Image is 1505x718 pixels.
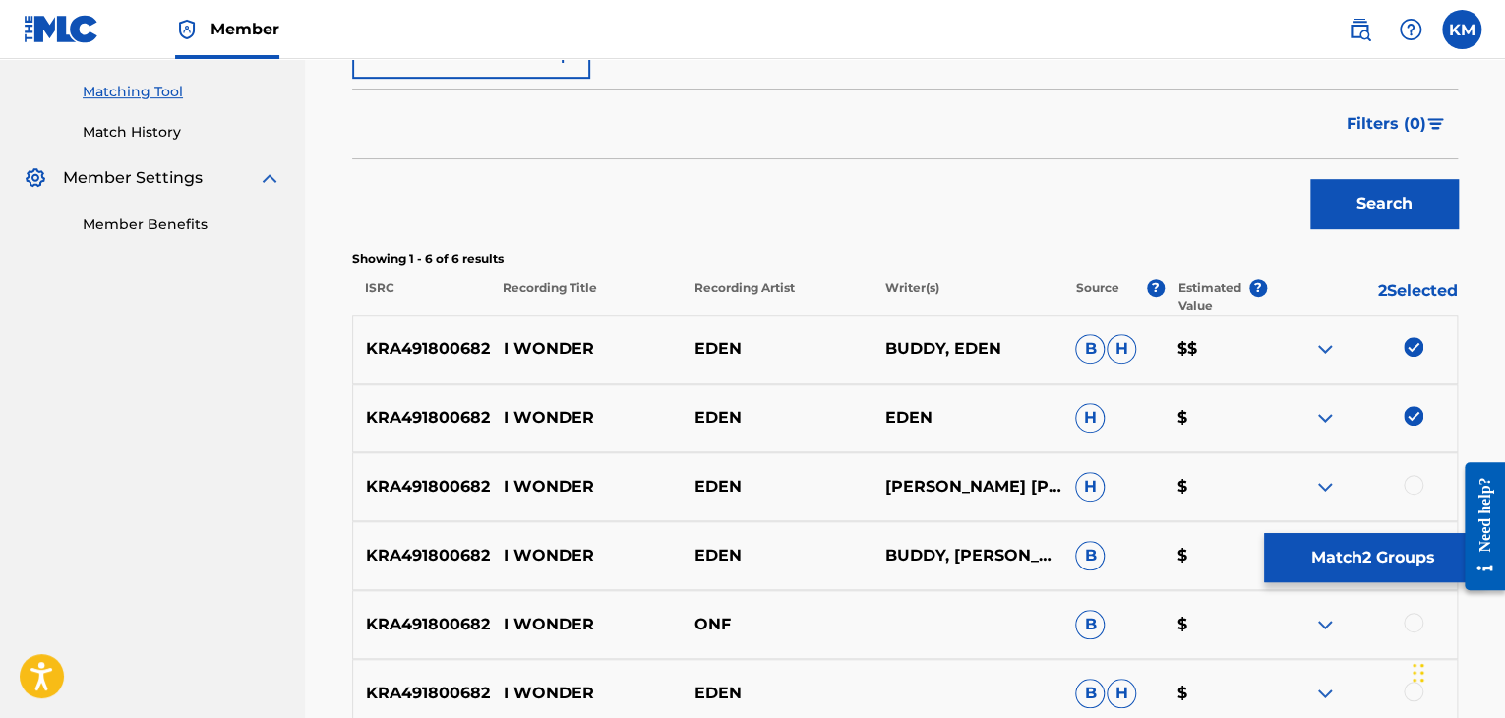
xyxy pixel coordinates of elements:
p: EDEN [681,475,872,499]
img: MLC Logo [24,15,99,43]
p: I WONDER [491,475,682,499]
p: $$ [1165,337,1267,361]
img: expand [1313,682,1337,705]
p: EDEN [681,544,872,568]
p: KRA491800682 [353,613,491,636]
span: Member Settings [63,166,203,190]
span: H [1107,679,1136,708]
button: Filters (0) [1335,99,1458,149]
button: Match2 Groups [1264,533,1481,582]
a: Member Benefits [83,214,281,235]
p: [PERSON_NAME] [PERSON_NAME] [PERSON_NAME] [PERSON_NAME] O'[PERSON_NAME] [PERSON_NAME] [PERSON_NAM... [872,475,1062,499]
p: Writer(s) [872,279,1062,315]
p: I WONDER [491,406,682,430]
span: B [1075,334,1105,364]
iframe: Chat Widget [1407,624,1505,718]
p: Estimated Value [1177,279,1248,315]
p: BUDDY, EDEN [872,337,1062,361]
span: ? [1147,279,1165,297]
a: Matching Tool [83,82,281,102]
p: KRA491800682 [353,544,491,568]
p: KRA491800682 [353,682,491,705]
img: filter [1427,118,1444,130]
img: expand [1313,406,1337,430]
p: Source [1076,279,1119,315]
p: KRA491800682 [353,406,491,430]
p: 2 Selected [1267,279,1458,315]
a: Public Search [1340,10,1379,49]
img: expand [1313,613,1337,636]
p: $ [1165,613,1267,636]
span: ? [1249,279,1267,297]
p: ISRC [352,279,490,315]
span: B [1075,679,1105,708]
a: Match History [83,122,281,143]
button: Search [1310,179,1458,228]
p: $ [1165,406,1267,430]
p: ONF [681,613,872,636]
p: EDEN [681,406,872,430]
img: help [1399,18,1422,41]
span: Filters ( 0 ) [1347,112,1426,136]
iframe: Resource Center [1450,448,1505,606]
p: Recording Title [490,279,681,315]
p: Showing 1 - 6 of 6 results [352,250,1458,268]
img: deselect [1404,406,1423,426]
p: $ [1165,475,1267,499]
p: EDEN [872,406,1062,430]
img: Top Rightsholder [175,18,199,41]
img: expand [1313,337,1337,361]
div: Drag [1413,643,1424,702]
span: B [1075,541,1105,570]
img: deselect [1404,337,1423,357]
span: Member [211,18,279,40]
p: I WONDER [491,544,682,568]
p: I WONDER [491,682,682,705]
span: H [1075,403,1105,433]
p: EDEN [681,337,872,361]
span: H [1107,334,1136,364]
p: KRA491800682 [353,337,491,361]
p: BUDDY, [PERSON_NAME], HAEE [872,544,1062,568]
img: search [1348,18,1371,41]
img: expand [258,166,281,190]
span: H [1075,472,1105,502]
p: EDEN [681,682,872,705]
p: I WONDER [491,613,682,636]
p: $ [1165,682,1267,705]
div: Help [1391,10,1430,49]
img: Member Settings [24,166,47,190]
p: I WONDER [491,337,682,361]
p: Recording Artist [681,279,872,315]
span: B [1075,610,1105,639]
p: $ [1165,544,1267,568]
img: expand [1313,475,1337,499]
div: User Menu [1442,10,1481,49]
p: KRA491800682 [353,475,491,499]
